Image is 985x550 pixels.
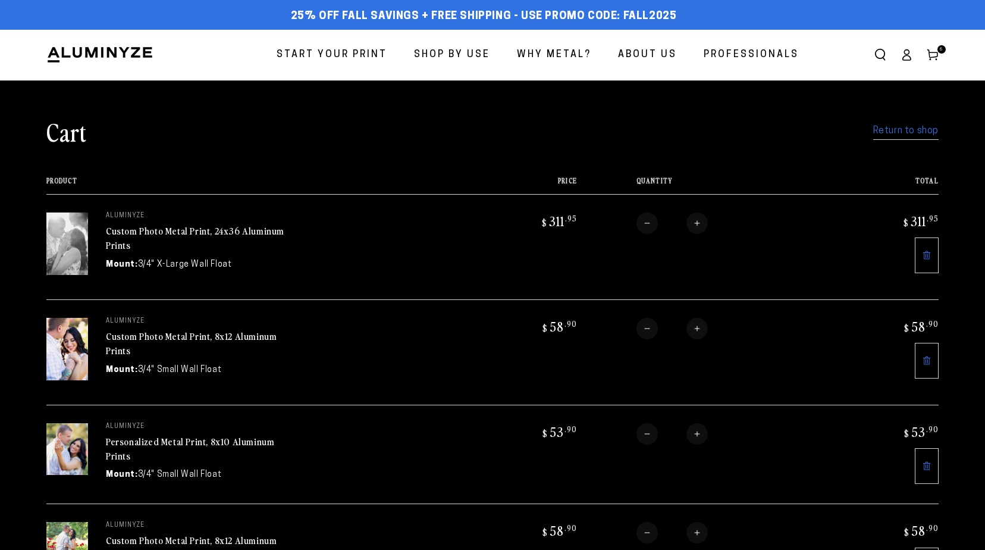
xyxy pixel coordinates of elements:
a: Shop By Use [405,39,499,71]
bdi: 58 [541,522,577,539]
dt: Mount: [106,258,138,271]
p: Aluminyze [106,212,284,220]
a: Custom Photo Metal Print, 8x12 Aluminum Prints [106,329,277,358]
span: $ [542,322,548,334]
bdi: 53 [541,423,577,440]
sup: .90 [564,424,577,434]
span: $ [904,526,909,538]
h1: Cart [46,116,87,147]
img: Aluminyze [46,46,153,64]
a: Custom Photo Metal Print, 24x36 Aluminum Prints [106,224,284,252]
span: Shop By Use [414,46,490,64]
sup: .90 [926,523,939,533]
a: Remove 24"x36" Rectangle White Glossy Aluminyzed Photo [915,237,939,273]
input: Quantity for Personalized Metal Print, 8x10 Aluminum Prints [658,423,686,445]
span: Professionals [704,46,799,64]
span: Why Metal? [517,46,591,64]
th: Quantity [577,177,832,194]
span: $ [542,427,548,439]
summary: Search our site [867,42,893,68]
sup: .90 [564,318,577,329]
span: $ [904,217,909,229]
span: $ [904,322,909,334]
a: Professionals [695,39,808,71]
a: Start Your Print [268,39,396,71]
dd: 3/4" Small Wall Float [138,468,222,481]
a: About Us [609,39,686,71]
span: 6 [940,45,943,54]
span: Start Your Print [277,46,387,64]
span: $ [542,217,547,229]
dt: Mount: [106,468,138,481]
sup: .90 [926,424,939,434]
bdi: 58 [902,318,939,335]
sup: .95 [565,213,577,223]
img: 24"x36" Rectangle White Glossy Aluminyzed Photo [46,212,88,275]
th: Price [470,177,577,194]
img: 8"x10" Rectangle White Glossy Aluminyzed Photo [46,423,88,476]
th: Product [46,177,470,194]
dt: Mount: [106,364,138,376]
a: Remove 8"x10" Rectangle White Glossy Aluminyzed Photo [915,448,939,484]
bdi: 58 [541,318,577,335]
a: Return to shop [873,123,939,140]
p: aluminyze [106,318,284,325]
img: 8"x12" Rectangle White Glossy Aluminyzed Photo [46,318,88,380]
a: Remove 8"x12" Rectangle White Glossy Aluminyzed Photo [915,343,939,379]
input: Quantity for Custom Photo Metal Print, 8x12 Aluminum Prints [658,522,686,543]
input: Quantity for Custom Photo Metal Print, 8x12 Aluminum Prints [658,318,686,339]
sup: .95 [927,213,939,223]
span: 25% off FALL Savings + Free Shipping - Use Promo Code: FALL2025 [291,10,677,23]
th: Total [832,177,939,194]
p: aluminyze [106,423,284,430]
a: Personalized Metal Print, 8x10 Aluminum Prints [106,435,274,463]
dd: 3/4" Small Wall Float [138,364,222,376]
span: $ [542,526,548,538]
dd: 3/4" X-Large Wall Float [138,258,232,271]
input: Quantity for Custom Photo Metal Print, 24x36 Aluminum Prints [658,212,686,234]
sup: .90 [564,523,577,533]
bdi: 53 [902,423,939,440]
bdi: 311 [540,212,577,229]
span: $ [904,427,909,439]
a: Why Metal? [508,39,600,71]
bdi: 58 [902,522,939,539]
span: About Us [618,46,677,64]
p: aluminyze [106,522,284,529]
bdi: 311 [902,212,939,229]
sup: .90 [926,318,939,329]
